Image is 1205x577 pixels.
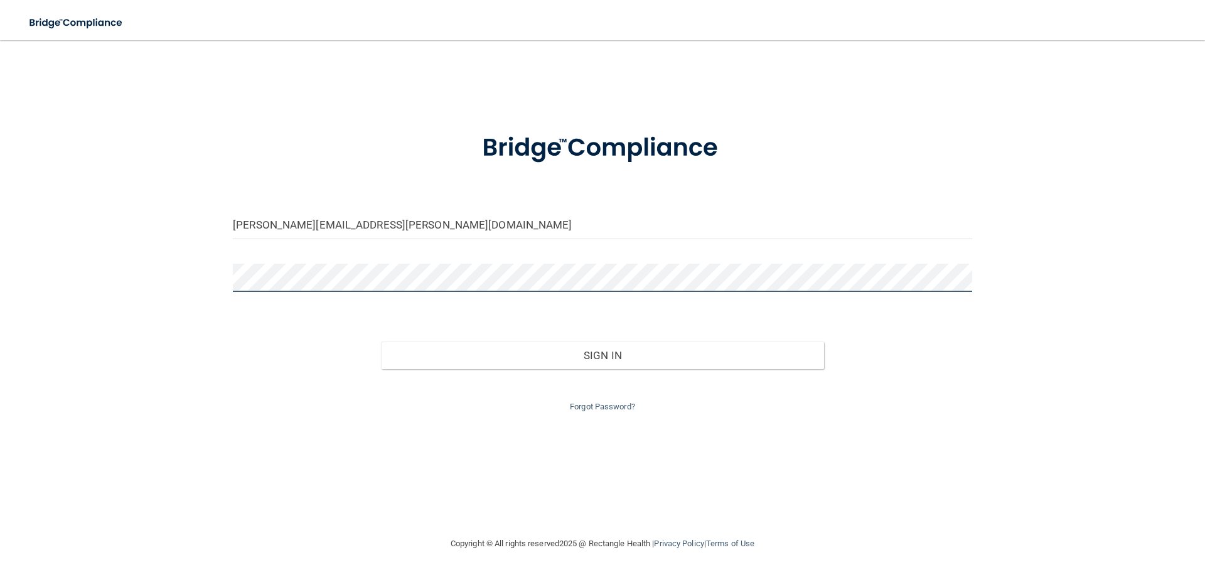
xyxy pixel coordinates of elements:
[570,402,635,411] a: Forgot Password?
[381,342,825,369] button: Sign In
[373,524,832,564] div: Copyright © All rights reserved 2025 @ Rectangle Health | |
[456,116,749,181] img: bridge_compliance_login_screen.278c3ca4.svg
[706,539,754,548] a: Terms of Use
[654,539,704,548] a: Privacy Policy
[19,10,134,36] img: bridge_compliance_login_screen.278c3ca4.svg
[233,211,972,239] input: Email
